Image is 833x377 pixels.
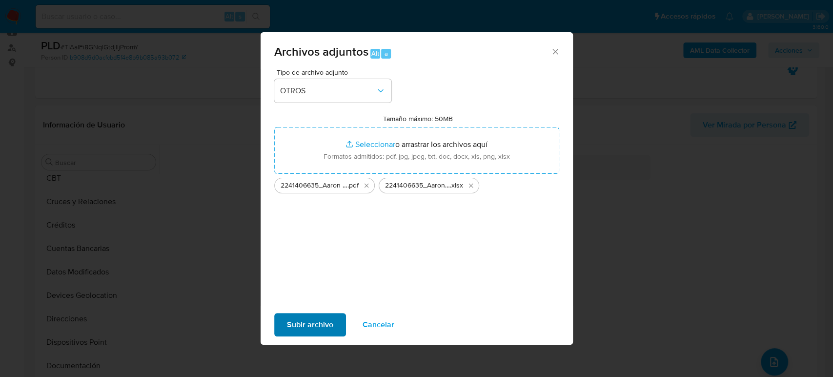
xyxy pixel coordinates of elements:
span: Cancelar [363,314,394,335]
span: Alt [371,49,379,58]
span: OTROS [280,86,376,96]
span: .xlsx [450,181,463,190]
button: Eliminar 2241406635_Aaron Aviles_Agosto2025.pdf [361,180,372,191]
ul: Archivos seleccionados [274,174,559,193]
span: .pdf [347,181,359,190]
span: Archivos adjuntos [274,43,368,60]
button: Eliminar 2241406635_Aaron Aviles_Agosto2025.xlsx [465,180,477,191]
span: a [385,49,388,58]
button: OTROS [274,79,391,103]
button: Subir archivo [274,313,346,336]
span: 2241406635_Aaron Aviles_Agosto2025 [281,181,347,190]
button: Cerrar [550,47,559,56]
span: Subir archivo [287,314,333,335]
span: 2241406635_Aaron Aviles_Agosto2025 [385,181,450,190]
span: Tipo de archivo adjunto [277,69,394,76]
button: Cancelar [350,313,407,336]
label: Tamaño máximo: 50MB [383,114,453,123]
